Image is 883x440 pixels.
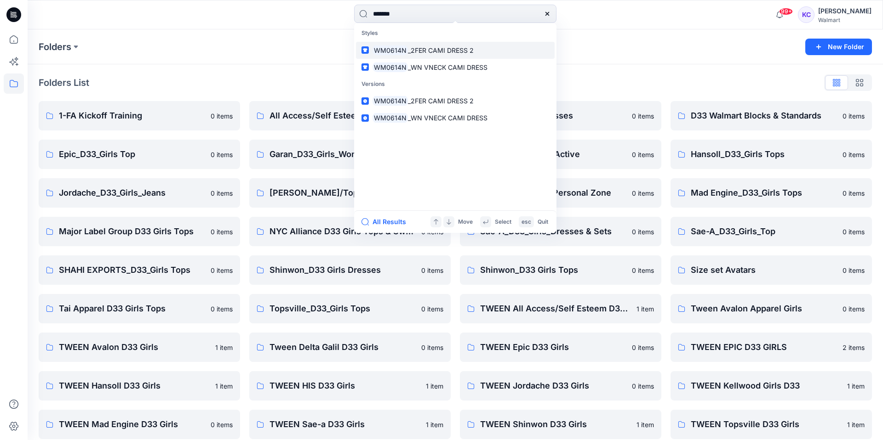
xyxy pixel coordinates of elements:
span: _WN VNECK CAMI DRESS [408,114,487,122]
p: 1 item [636,420,654,429]
p: 1 item [426,381,443,391]
a: Tween Avalon Apparel Girls0 items [671,294,872,323]
p: All Access/Self Esteem_D33_Girls Tops [269,109,416,122]
div: Walmart [818,17,872,23]
p: TWEEN Shinwon D33 Girls [480,418,631,431]
p: TWEEN Mad Engine D33 Girls [59,418,205,431]
p: 2 items [843,343,865,352]
a: TWEEN EPIC D33 GIRLS2 items [671,333,872,362]
p: Topsville_D33_Girls Tops [269,302,416,315]
p: 0 items [843,150,865,159]
p: [PERSON_NAME]/Topstuff_D33_Girls Dresses [269,186,416,199]
p: Select [495,217,511,227]
mark: WM0614N [373,96,408,106]
p: Garan_D33_Girls_Wonder Nation [269,148,416,161]
p: Mad Engine_D33_Girls Tops [691,186,837,199]
p: TWEEN Avalon D33 Girls [59,341,210,354]
a: [PERSON_NAME]/Topstuff_D33_Girls Dresses0 items [249,178,451,208]
p: TWEEN Sae-a D33 Girls [269,418,420,431]
a: TWEEN HIS D33 Girls1 item [249,371,451,401]
a: TWEEN Sae-a D33 Girls1 item [249,410,451,439]
button: All Results [361,216,412,227]
a: WM0614N_WN VNECK CAMI DRESS [356,59,555,76]
button: New Folder [805,39,872,55]
a: TWEEN Shinwon D33 Girls1 item [460,410,661,439]
span: _WN VNECK CAMI DRESS [408,63,487,71]
a: WM0614N_2FER CAMI DRESS 2 [356,92,555,109]
a: TWEEN Kellwood Girls D331 item [671,371,872,401]
a: TWEEN Avalon D33 Girls1 item [39,333,240,362]
a: D33 Walmart Blocks & Standards0 items [671,101,872,130]
p: SHAHI EXPORTS_D33_Girls Tops [59,264,205,276]
a: TWEEN All Access/Self Esteem D33 Girls1 item [460,294,661,323]
a: Mad Engine_D33_Girls Tops0 items [671,178,872,208]
a: TWEEN Hansoll D33 Girls1 item [39,371,240,401]
p: 0 items [421,265,443,275]
a: TWEEN Topsville D33 Girls1 item [671,410,872,439]
p: Folders List [39,76,89,90]
p: Versions [356,76,555,93]
p: Jordache_D33_Girls_Jeans [59,186,205,199]
p: Shinwon_D33 Girls Dresses [269,264,416,276]
p: Hansoll_D33_Girls Tops [691,148,837,161]
a: Garan_D33_Girls_Wonder Nation0 items [249,140,451,169]
a: Tween Delta Galil D33 Girls0 items [249,333,451,362]
a: TWEEN Jordache D33 Girls0 items [460,371,661,401]
p: Tween Avalon Apparel Girls [691,302,837,315]
p: 0 items [211,111,233,121]
p: esc [522,217,531,227]
p: 0 items [632,381,654,391]
p: TWEEN Topsville D33 Girls [691,418,842,431]
a: Tai Apparel D33 Girls Tops0 items [39,294,240,323]
p: 1-FA Kickoff Training [59,109,205,122]
p: Shinwon_D33 Girls Tops [480,264,626,276]
p: TWEEN Epic D33 Girls [480,341,626,354]
a: 1-FA Kickoff Training0 items [39,101,240,130]
a: Topsville_D33_Girls Tops0 items [249,294,451,323]
p: Epic_D33_Girls Top [59,148,205,161]
p: D33 Walmart Blocks & Standards [691,109,837,122]
a: TWEEN Mad Engine D33 Girls0 items [39,410,240,439]
p: 1 item [426,420,443,429]
p: Move [458,217,473,227]
span: _2FER CAMI DRESS 2 [408,97,474,105]
p: Folders [39,40,71,53]
a: NYC Alliance D33 Girls Tops & Sweaters0 items [249,217,451,246]
p: Quit [538,217,548,227]
p: 0 items [843,227,865,237]
span: 99+ [779,8,793,15]
p: 0 items [632,265,654,275]
mark: WM0614N [373,113,408,123]
a: Sae-A_D33_Girls_Top0 items [671,217,872,246]
p: 0 items [421,343,443,352]
p: 0 items [211,188,233,198]
p: 0 items [211,420,233,429]
a: Major Label Group D33 Girls Tops0 items [39,217,240,246]
p: 1 item [847,381,865,391]
p: 0 items [843,265,865,275]
p: 0 items [632,343,654,352]
p: 0 items [632,150,654,159]
p: 1 item [215,343,233,352]
p: 0 items [211,227,233,237]
a: Jordache_D33_Girls_Jeans0 items [39,178,240,208]
p: 0 items [843,304,865,314]
span: _2FER CAMI DRESS 2 [408,46,474,54]
p: 0 items [843,111,865,121]
div: [PERSON_NAME] [818,6,872,17]
a: SHAHI EXPORTS_D33_Girls Tops0 items [39,255,240,285]
p: 1 item [847,420,865,429]
a: [PERSON_NAME] Personal Zone0 items [460,178,661,208]
a: Epic_D33_Girls Top0 items [39,140,240,169]
p: 0 items [211,150,233,159]
p: 0 items [211,304,233,314]
a: CAN D33 Girls Dresses0 items [460,101,661,130]
a: WM0614N_2FER CAMI DRESS 2 [356,42,555,59]
p: 0 items [632,188,654,198]
p: Styles [356,25,555,42]
p: 0 items [843,188,865,198]
p: TWEEN EPIC D33 GIRLS [691,341,837,354]
p: Major Label Group D33 Girls Tops [59,225,205,238]
p: 0 items [632,111,654,121]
